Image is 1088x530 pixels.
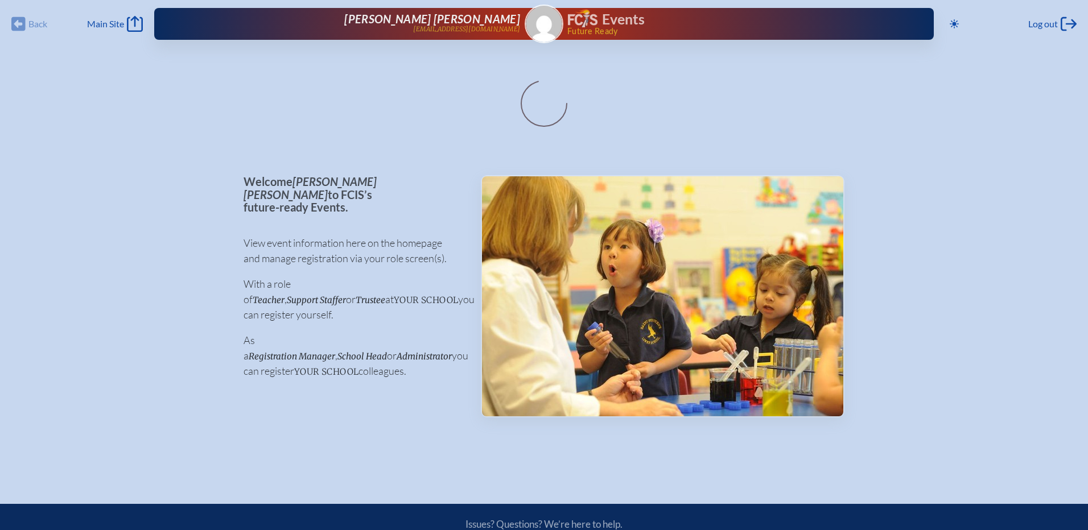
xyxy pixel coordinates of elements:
[294,366,358,377] span: your school
[287,295,346,305] span: Support Staffer
[244,175,463,214] p: Welcome to FCIS’s future-ready Events.
[87,18,124,30] span: Main Site
[253,295,285,305] span: Teacher
[344,518,744,530] p: Issues? Questions? We’re here to help.
[397,351,452,362] span: Administrator
[356,295,385,305] span: Trustee
[568,9,897,35] div: FCIS Events — Future ready
[413,26,520,33] p: [EMAIL_ADDRESS][DOMAIN_NAME]
[244,235,463,266] p: View event information here on the homepage and manage registration via your role screen(s).
[482,176,843,416] img: Events
[344,12,520,26] span: [PERSON_NAME] [PERSON_NAME]
[394,295,458,305] span: your school
[525,5,563,43] a: Gravatar
[1028,18,1058,30] span: Log out
[244,333,463,379] p: As a , or you can register colleagues.
[244,276,463,322] p: With a role of , or at you can register yourself.
[244,175,377,201] span: [PERSON_NAME] [PERSON_NAME]
[191,13,520,35] a: [PERSON_NAME] [PERSON_NAME][EMAIL_ADDRESS][DOMAIN_NAME]
[337,351,387,362] span: School Head
[249,351,335,362] span: Registration Manager
[526,6,562,42] img: Gravatar
[87,16,143,32] a: Main Site
[567,27,897,35] span: Future Ready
